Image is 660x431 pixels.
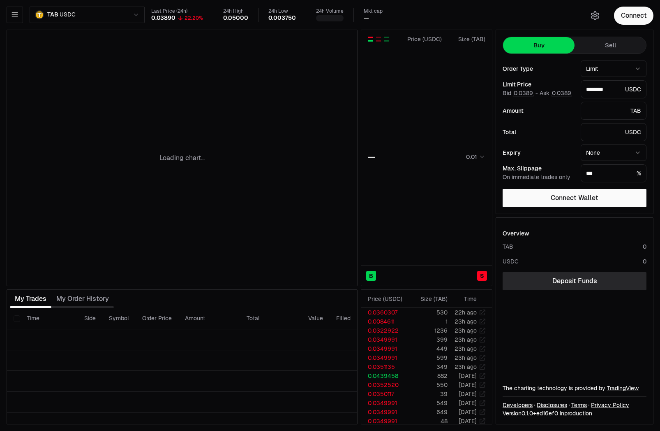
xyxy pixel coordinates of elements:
[361,344,409,353] td: 0.0349991
[503,37,575,54] button: Buy
[459,408,477,416] time: [DATE]
[78,308,102,329] th: Side
[503,242,513,251] div: TAB
[464,152,485,162] button: 0.01
[14,315,20,322] button: Select all
[581,61,646,77] button: Limit
[361,335,409,344] td: 0.0349991
[459,381,477,389] time: [DATE]
[459,399,477,407] time: [DATE]
[409,408,448,417] td: 649
[368,295,408,303] div: Price ( USDC )
[361,353,409,362] td: 0.0349991
[240,308,302,329] th: Total
[223,8,248,14] div: 24h High
[503,174,574,181] div: On immediate trades only
[415,295,448,303] div: Size ( TAB )
[151,14,175,22] div: 0.03890
[581,164,646,182] div: %
[503,165,574,171] div: Max. Slippage
[409,362,448,371] td: 349
[361,408,409,417] td: 0.0349991
[581,144,646,161] button: None
[405,35,442,43] div: Price ( USDC )
[643,242,646,251] div: 0
[361,317,409,326] td: 0.0084611
[513,90,534,96] button: 0.0389
[102,308,136,329] th: Symbol
[51,291,114,307] button: My Order History
[409,335,448,344] td: 399
[409,389,448,398] td: 39
[503,409,646,417] div: Version 0.1.0 + in production
[409,353,448,362] td: 599
[302,308,330,329] th: Value
[369,272,373,280] span: B
[643,257,646,266] div: 0
[503,384,646,392] div: The charting technology is provided by
[47,11,58,19] span: TAB
[368,151,375,163] div: —
[449,35,485,43] div: Size ( TAB )
[361,362,409,371] td: 0.0351135
[409,398,448,408] td: 549
[409,344,448,353] td: 449
[459,417,477,425] time: [DATE]
[455,318,477,325] time: 23h ago
[459,372,477,380] time: [DATE]
[455,327,477,334] time: 23h ago
[409,417,448,426] td: 48
[383,36,390,42] button: Show Buy Orders Only
[223,14,248,22] div: 0.05000
[459,390,477,398] time: [DATE]
[409,380,448,389] td: 550
[455,309,477,316] time: 22h ago
[503,129,574,135] div: Total
[503,82,574,87] div: Limit Price
[607,384,639,392] a: TradingView
[581,102,646,120] div: TAB
[571,401,587,409] a: Terms
[364,8,383,14] div: Mkt cap
[409,308,448,317] td: 530
[503,108,574,114] div: Amount
[575,37,646,54] button: Sell
[361,389,409,398] td: 0.0350117
[316,8,344,14] div: 24h Volume
[591,401,629,409] a: Privacy Policy
[409,326,448,335] td: 1236
[159,153,205,163] p: Loading chart...
[35,10,44,19] img: TAB.png
[551,90,572,96] button: 0.0389
[503,90,538,97] span: Bid -
[455,345,477,352] time: 23h ago
[375,36,382,42] button: Show Sell Orders Only
[151,8,203,14] div: Last Price (24h)
[268,8,296,14] div: 24h Low
[455,363,477,370] time: 23h ago
[537,401,567,409] a: Disclosures
[136,308,178,329] th: Order Price
[361,308,409,317] td: 0.0360307
[361,326,409,335] td: 0.0322922
[455,354,477,361] time: 23h ago
[455,336,477,343] time: 23h ago
[503,189,646,207] button: Connect Wallet
[503,229,529,238] div: Overview
[503,401,533,409] a: Developers
[409,317,448,326] td: 1
[540,90,572,97] span: Ask
[503,150,574,156] div: Expiry
[503,66,574,72] div: Order Type
[409,371,448,380] td: 882
[10,291,51,307] button: My Trades
[330,308,358,329] th: Filled
[367,36,374,42] button: Show Buy and Sell Orders
[185,15,203,21] div: 22.20%
[503,272,646,290] a: Deposit Funds
[581,80,646,98] div: USDC
[614,7,653,25] button: Connect
[178,308,240,329] th: Amount
[581,123,646,141] div: USDC
[361,371,409,380] td: 0.0439458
